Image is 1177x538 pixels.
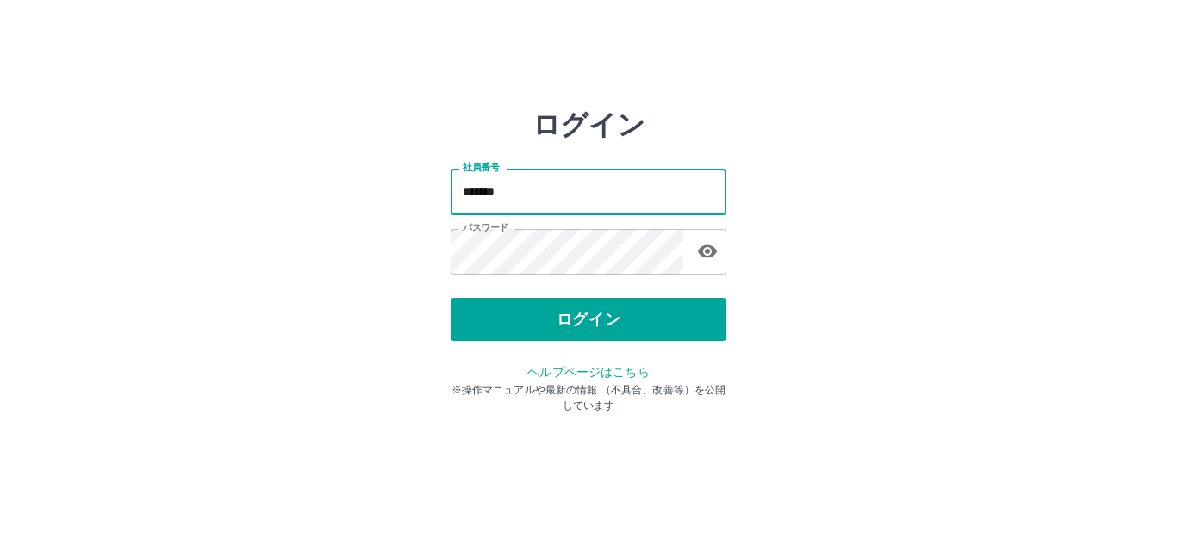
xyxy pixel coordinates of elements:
label: 社員番号 [463,161,499,174]
button: ログイン [451,298,726,341]
h2: ログイン [532,108,645,141]
label: パスワード [463,221,508,234]
p: ※操作マニュアルや最新の情報 （不具合、改善等）を公開しています [451,382,726,413]
a: ヘルプページはこちら [527,365,649,379]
